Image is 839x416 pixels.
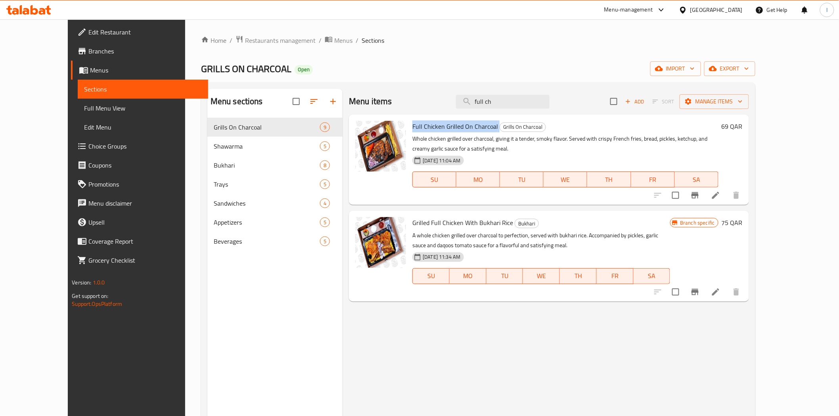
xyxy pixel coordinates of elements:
div: Beverages [214,237,320,246]
li: / [230,36,232,45]
a: Edit Restaurant [71,23,208,42]
button: MO [450,268,487,284]
span: FR [634,174,672,185]
p: A whole chicken grilled over charcoal to perfection, served with bukhari rice. Accompanied by pic... [412,231,670,250]
a: Support.OpsPlatform [72,299,122,309]
span: Add [624,97,646,106]
div: Bukhari [515,219,539,228]
div: items [320,237,330,246]
button: export [704,61,755,76]
h6: 69 QAR [722,121,743,132]
span: Sections [84,84,201,94]
div: Sandwiches [214,198,320,208]
span: Shawarma [214,141,320,151]
span: WE [547,174,584,185]
span: Upsell [88,218,201,227]
div: items [320,122,330,132]
span: Choice Groups [88,141,201,151]
span: Grills On Charcoal [500,122,546,132]
div: items [320,141,330,151]
button: SA [675,172,718,187]
span: 5 [320,143,329,150]
div: [GEOGRAPHIC_DATA] [690,6,743,14]
div: Sandwiches4 [207,194,343,213]
span: Manage items [686,97,743,107]
li: / [319,36,322,45]
span: Full Chicken Grilled On Charcoal [412,120,498,132]
div: Trays [214,179,320,189]
span: 5 [320,219,329,226]
span: WE [526,270,557,282]
button: Manage items [680,94,749,109]
span: Branches [88,46,201,56]
li: / [356,36,358,45]
span: Grocery Checklist [88,256,201,265]
a: Menu disclaimer [71,194,208,213]
span: Add item [622,95,647,108]
span: Branch specific [677,219,718,227]
button: WE [523,268,560,284]
span: Select section first [647,95,680,108]
span: Menus [90,65,201,75]
span: Menu disclaimer [88,198,201,208]
button: TU [500,172,544,187]
button: delete [727,282,746,302]
span: Open [295,66,313,73]
span: 8 [320,162,329,169]
span: FR [600,270,630,282]
span: MO [453,270,483,282]
div: Shawarma5 [207,137,343,156]
span: SA [637,270,667,282]
div: Open [295,65,313,74]
img: Grilled Full Chicken With Bukhari Rice [355,217,406,268]
span: Full Menu View [84,103,201,113]
button: WE [544,172,587,187]
span: Sections [362,36,384,45]
a: Menus [71,61,208,80]
button: FR [597,268,634,284]
span: Bukhari [214,160,320,170]
h2: Menu sections [211,95,263,107]
span: I [826,6,828,14]
a: Coupons [71,156,208,175]
button: TH [560,268,597,284]
span: Edit Restaurant [88,27,201,37]
a: Grocery Checklist [71,251,208,270]
span: MO [460,174,497,185]
span: Version: [72,277,91,288]
span: Grills On Charcoal [214,122,320,132]
button: TH [587,172,631,187]
span: 4 [320,200,329,207]
a: Full Menu View [78,99,208,118]
span: import [657,64,695,74]
a: Restaurants management [236,35,316,46]
button: SA [634,268,670,284]
span: GRILLS ON CHARCOAL [201,60,291,78]
span: TH [563,270,594,282]
div: Appetizers [214,218,320,227]
span: Get support on: [72,291,108,301]
h6: 75 QAR [722,217,743,228]
span: Sort sections [305,92,324,111]
input: search [456,95,550,109]
div: Trays5 [207,175,343,194]
p: Whole chicken grilled over charcoal, giving it a tender, smoky flavor. Served with crispy French ... [412,134,718,154]
button: Add section [324,92,343,111]
button: import [650,61,701,76]
div: items [320,218,330,227]
span: Grilled Full Chicken With Bukhari Rice [412,217,513,229]
button: MO [456,172,500,187]
button: Add [622,95,647,108]
div: Grills On Charcoal9 [207,118,343,137]
span: Bukhari [515,219,538,228]
span: Select section [605,93,622,110]
a: Sections [78,80,208,99]
nav: breadcrumb [201,35,755,46]
div: Bukhari8 [207,156,343,175]
span: SA [678,174,715,185]
nav: Menu sections [207,114,343,254]
div: items [320,198,330,208]
span: Select all sections [288,93,305,110]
